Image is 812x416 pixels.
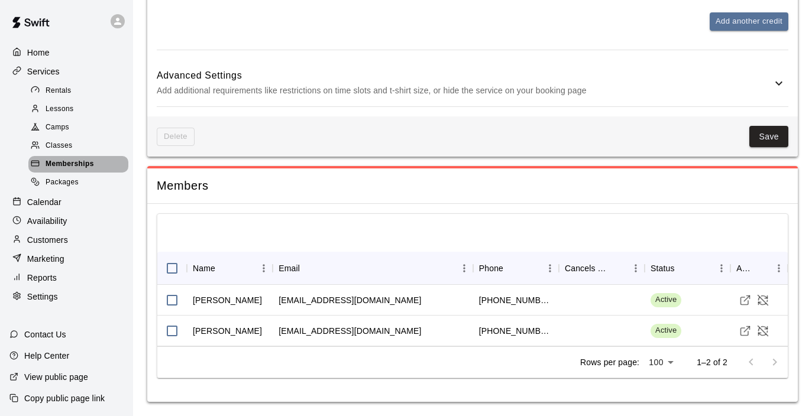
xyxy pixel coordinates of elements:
[27,234,68,246] p: Customers
[713,259,730,277] button: Menu
[215,260,232,277] button: Sort
[736,291,754,309] a: Visit customer profile
[28,137,133,155] a: Classes
[651,252,675,285] div: Status
[28,119,133,137] a: Camps
[27,253,64,265] p: Marketing
[651,325,681,336] span: Active
[28,156,128,173] div: Memberships
[675,260,691,277] button: Sort
[28,174,128,191] div: Packages
[645,252,730,285] div: Status
[559,252,645,285] div: Cancels Date
[27,66,60,77] p: Services
[255,259,273,277] button: Menu
[9,193,124,211] a: Calendar
[46,85,72,97] span: Rentals
[193,325,262,337] div: Colleen Norman
[46,122,69,134] span: Camps
[651,294,681,305] span: Active
[24,392,105,404] p: Copy public page link
[9,269,124,287] a: Reports
[46,158,94,170] span: Memberships
[9,44,124,61] a: Home
[9,250,124,268] a: Marketing
[610,260,627,277] button: Sort
[279,252,300,285] div: Email
[46,103,74,115] span: Lessons
[9,288,124,305] a: Settings
[279,294,421,306] div: debhoss@gmail.com
[27,291,58,303] p: Settings
[193,294,262,306] div: Deb Hossenlopp
[697,356,727,368] p: 1–2 of 2
[710,12,788,31] button: Add another credit
[730,252,788,285] div: Actions
[9,63,124,80] a: Services
[279,325,421,337] div: cnorman@colleennormanlaw.com
[28,83,128,99] div: Rentals
[157,178,788,194] span: Members
[27,272,57,284] p: Reports
[157,83,772,98] p: Add additional requirements like restrictions on time slots and t-shirt size, or hide the service...
[24,329,66,340] p: Contact Us
[736,252,753,285] div: Actions
[503,260,520,277] button: Sort
[473,252,559,285] div: Phone
[27,196,62,208] p: Calendar
[28,100,133,118] a: Lessons
[580,356,639,368] p: Rows per page:
[749,126,788,148] button: Save
[24,350,69,362] p: Help Center
[28,155,133,174] a: Memberships
[187,252,273,285] div: Name
[754,322,772,340] button: Cancel Membership
[28,138,128,154] div: Classes
[157,68,772,83] h6: Advanced Settings
[565,252,610,285] div: Cancels Date
[27,215,67,227] p: Availability
[28,82,133,100] a: Rentals
[28,174,133,192] a: Packages
[46,177,79,188] span: Packages
[300,260,316,277] button: Sort
[9,231,124,249] a: Customers
[753,260,770,277] button: Sort
[479,252,503,285] div: Phone
[770,259,788,277] button: Menu
[28,101,128,118] div: Lessons
[627,259,645,277] button: Menu
[273,252,473,285] div: Email
[193,252,215,285] div: Name
[541,259,559,277] button: Menu
[157,60,788,106] div: Advanced SettingsAdd additional requirements like restrictions on time slots and t-shirt size, or...
[644,354,678,371] div: 100
[479,325,553,337] div: +19413456173
[157,128,195,146] span: This membership cannot be deleted since it still has members
[28,119,128,136] div: Camps
[24,371,88,383] p: View public page
[27,47,50,58] p: Home
[754,291,772,309] button: Cancel Membership
[479,294,553,306] div: +19415440589
[46,140,72,152] span: Classes
[736,322,754,340] a: Visit customer profile
[9,212,124,230] a: Availability
[455,259,473,277] button: Menu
